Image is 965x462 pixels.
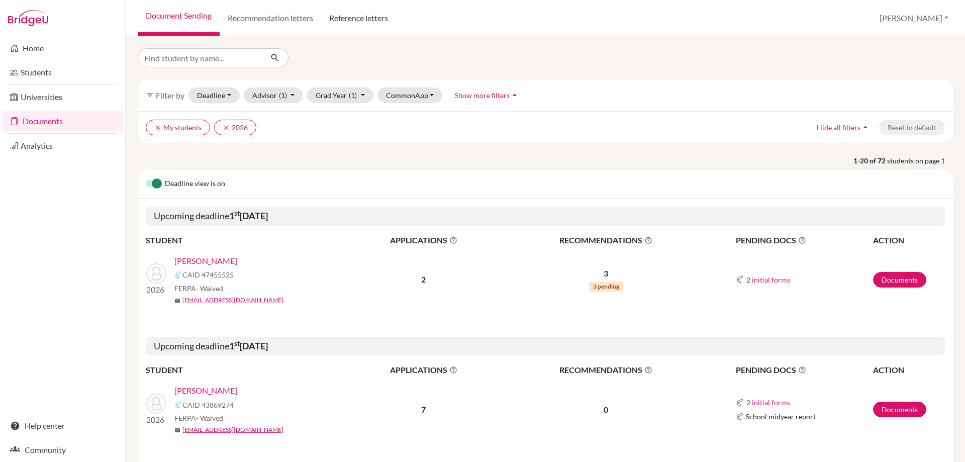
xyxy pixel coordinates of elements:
button: Reset to default [879,120,945,135]
a: Universities [2,87,123,107]
img: Vilela, Nicholas [146,263,166,284]
span: APPLICATIONS [347,364,500,376]
img: Common App logo [174,271,182,279]
img: Parasramka, Rohan [146,394,166,414]
span: Deadline view is on [165,178,225,190]
a: Home [2,38,123,58]
span: PENDING DOCS [736,364,872,376]
a: [PERSON_NAME] [174,255,237,267]
span: APPLICATIONS [347,234,500,246]
button: 2 initial forms [746,274,791,286]
p: 3 [501,267,711,280]
span: PENDING DOCS [736,234,872,246]
th: ACTION [873,234,945,247]
h5: Upcoming deadline [146,207,945,226]
p: 2026 [146,284,166,296]
sup: st [234,339,240,347]
a: Students [2,62,123,82]
button: [PERSON_NAME] [875,9,953,28]
a: Documents [873,272,926,288]
a: Analytics [2,136,123,156]
button: clear2026 [214,120,256,135]
img: Common App logo [174,401,182,409]
span: (1) [349,91,357,100]
span: mail [174,298,180,304]
p: 0 [501,404,711,416]
span: RECOMMENDATIONS [501,364,711,376]
a: Help center [2,416,123,436]
th: STUDENT [146,363,347,377]
button: Advisor(1) [244,87,304,103]
a: Community [2,440,123,460]
button: Hide all filtersarrow_drop_up [808,120,879,135]
span: mail [174,427,180,433]
strong: 1-20 of 72 [853,155,887,166]
span: School midyear report [746,411,816,422]
a: [PERSON_NAME] [174,385,237,397]
a: Documents [873,402,926,417]
i: clear [223,124,230,131]
button: Show more filtersarrow_drop_up [446,87,528,103]
b: 2 [421,274,426,284]
img: Common App logo [736,275,744,284]
th: STUDENT [146,234,347,247]
h5: Upcoming deadline [146,337,945,356]
button: Grad Year(1) [307,87,373,103]
span: - Waived [196,414,223,422]
span: RECOMMENDATIONS [501,234,711,246]
b: 1 [DATE] [229,210,268,221]
i: arrow_drop_up [510,90,520,100]
img: Common App logo [736,399,744,407]
span: Hide all filters [817,123,860,132]
a: [EMAIL_ADDRESS][DOMAIN_NAME] [182,425,283,434]
i: filter_list [146,91,154,99]
span: FERPA [174,413,223,423]
span: Show more filters [455,91,510,100]
a: [EMAIL_ADDRESS][DOMAIN_NAME] [182,296,283,305]
span: FERPA [174,283,223,294]
span: CAID 47455525 [182,269,234,280]
button: 2 initial forms [746,397,791,408]
th: ACTION [873,363,945,377]
p: 2026 [146,414,166,426]
i: arrow_drop_up [860,122,871,132]
span: students on page 1 [887,155,953,166]
span: 3 pending [589,282,623,292]
span: (1) [279,91,287,100]
span: - Waived [196,284,223,293]
img: Bridge-U [8,10,48,26]
span: Filter by [156,90,184,100]
i: clear [154,124,161,131]
button: clearMy students [146,120,210,135]
button: CommonApp [377,87,443,103]
button: Deadline [188,87,240,103]
input: Find student by name... [138,48,262,67]
a: Documents [2,111,123,131]
b: 7 [421,405,426,414]
b: 1 [DATE] [229,340,268,351]
span: CAID 43869274 [182,400,234,410]
sup: st [234,209,240,217]
img: Common App logo [736,413,744,421]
